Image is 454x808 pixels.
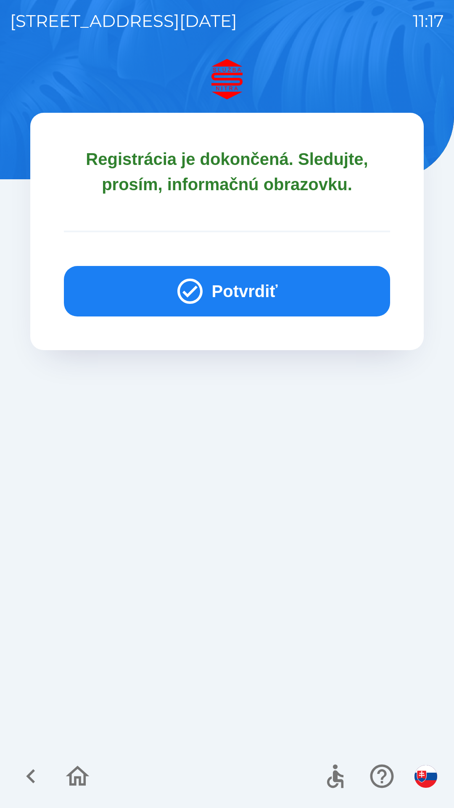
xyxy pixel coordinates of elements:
[413,8,444,34] p: 11:17
[64,266,390,316] button: Potvrdiť
[64,146,390,197] p: Registrácia je dokončená. Sledujte, prosím, informačnú obrazovku.
[10,8,237,34] p: [STREET_ADDRESS][DATE]
[414,765,437,788] img: sk flag
[30,59,424,99] img: Logo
